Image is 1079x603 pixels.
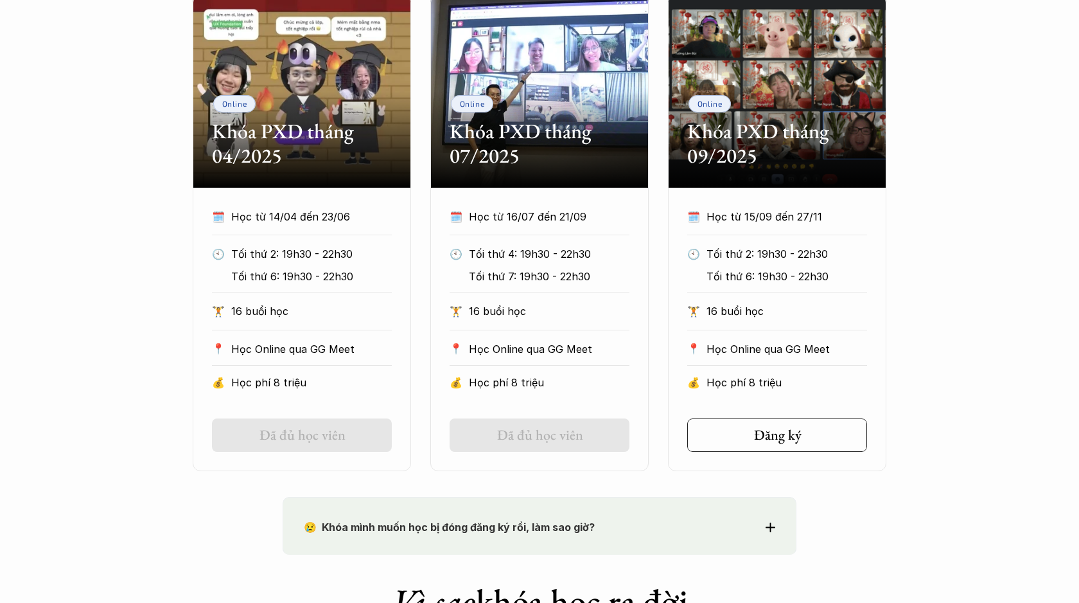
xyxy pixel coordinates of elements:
p: 💰 [687,373,700,392]
p: 🗓️ [212,207,225,226]
p: 🕙 [687,244,700,264]
p: 🏋️ [212,301,225,321]
p: 📍 [212,343,225,355]
p: Học từ 15/09 đến 27/11 [706,207,867,226]
p: Online [222,99,247,108]
p: 💰 [212,373,225,392]
p: Học từ 16/07 đến 21/09 [469,207,629,226]
p: Tối thứ 7: 19h30 - 22h30 [469,267,648,286]
p: 📍 [687,343,700,355]
p: Tối thứ 2: 19h30 - 22h30 [231,244,410,264]
p: Học từ 14/04 đến 23/06 [231,207,392,226]
p: 16 buổi học [469,301,629,321]
p: Online [460,99,485,108]
p: 📍 [450,343,462,355]
h5: Đã đủ học viên [259,427,346,444]
p: Tối thứ 6: 19h30 - 22h30 [706,267,886,286]
h5: Đã đủ học viên [497,427,583,444]
p: Học phí 8 triệu [469,373,629,392]
p: 💰 [450,373,462,392]
p: Tối thứ 2: 19h30 - 22h30 [706,244,886,264]
strong: 😢 Khóa mình muốn học bị đóng đăng ký rồi, làm sao giờ? [304,521,595,534]
p: 🗓️ [687,207,700,226]
p: Học Online qua GG Meet [231,339,392,359]
p: 🕙 [450,244,462,264]
p: Học Online qua GG Meet [469,339,629,359]
p: 16 buổi học [231,301,392,321]
p: 16 buổi học [706,301,867,321]
p: Học phí 8 triệu [706,373,867,392]
p: 🕙 [212,244,225,264]
h2: Khóa PXD tháng 04/2025 [212,119,392,168]
p: Học phí 8 triệu [231,373,392,392]
p: 🗓️ [450,207,462,226]
h2: Khóa PXD tháng 07/2025 [450,119,629,168]
h2: Khóa PXD tháng 09/2025 [687,119,867,168]
h5: Đăng ký [754,427,802,444]
p: 🏋️ [450,301,462,321]
p: Tối thứ 4: 19h30 - 22h30 [469,244,648,264]
p: Online [697,99,723,108]
p: Tối thứ 6: 19h30 - 22h30 [231,267,410,286]
a: Đăng ký [687,419,867,452]
p: Học Online qua GG Meet [706,339,867,359]
p: 🏋️ [687,301,700,321]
